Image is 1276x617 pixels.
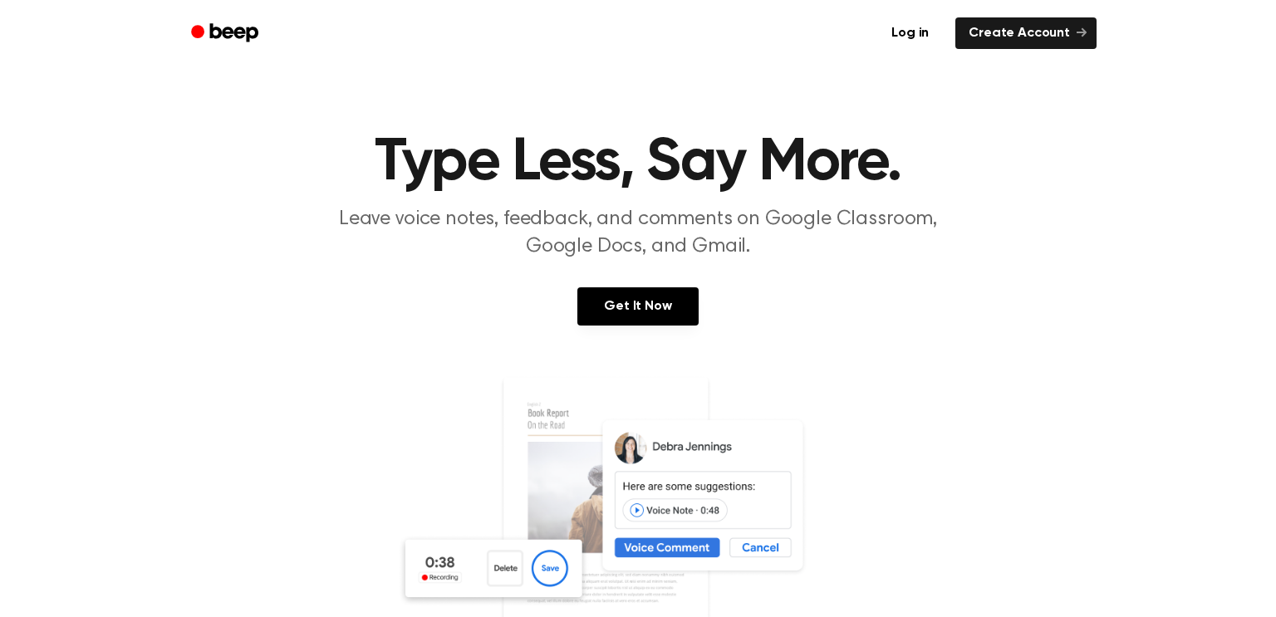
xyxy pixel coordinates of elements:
[577,287,698,326] a: Get It Now
[179,17,273,50] a: Beep
[955,17,1097,49] a: Create Account
[319,206,957,261] p: Leave voice notes, feedback, and comments on Google Classroom, Google Docs, and Gmail.
[875,14,945,52] a: Log in
[213,133,1063,193] h1: Type Less, Say More.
